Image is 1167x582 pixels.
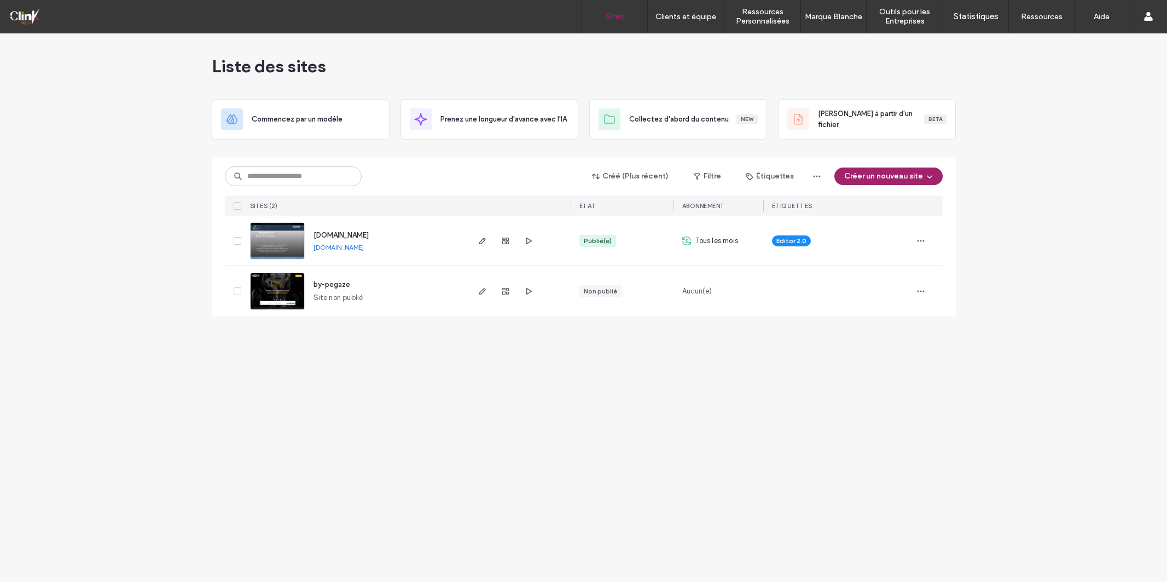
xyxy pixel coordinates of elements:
label: Ressources [1021,12,1063,21]
div: Non publié [584,286,617,296]
a: [DOMAIN_NAME] [313,243,364,251]
button: Créé (Plus récent) [583,168,678,185]
span: ÉTIQUETTES [772,202,812,210]
label: Ressources Personnalisées [724,7,800,26]
span: Commencez par un modèle [252,114,342,125]
span: Abonnement [682,202,725,210]
a: [DOMAIN_NAME] [313,231,369,239]
label: Outils pour les Entreprises [867,7,943,26]
div: Prenez une longueur d'avance avec l'IA [400,99,578,140]
span: Editor 2.0 [776,236,806,246]
span: Collectez d'abord du contenu [629,114,729,125]
label: Marque Blanche [805,12,862,21]
span: SITES (2) [250,202,278,210]
div: Beta [924,114,947,124]
span: Liste des sites [212,55,326,77]
label: Clients et équipe [655,12,716,21]
span: ÉTAT [579,202,596,210]
span: Prenez une longueur d'avance avec l'IA [440,114,567,125]
button: Créer un nouveau site [834,168,943,185]
div: [PERSON_NAME] à partir d'un fichierBeta [778,99,956,140]
label: Statistiques [954,11,998,21]
label: Sites [606,11,624,21]
label: Aide [1094,12,1110,21]
button: Étiquettes [736,168,804,185]
span: Aucun(e) [682,286,712,297]
a: by-pegaze [313,280,350,289]
span: [PERSON_NAME] à partir d'un fichier [818,108,924,130]
div: New [736,114,758,124]
span: Tous les mois [695,235,739,246]
div: Collectez d'abord du contenuNew [589,99,767,140]
span: Site non publié [313,292,363,303]
div: Publié(e) [584,236,612,246]
button: Filtre [683,168,732,185]
div: Commencez par un modèle [212,99,390,140]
